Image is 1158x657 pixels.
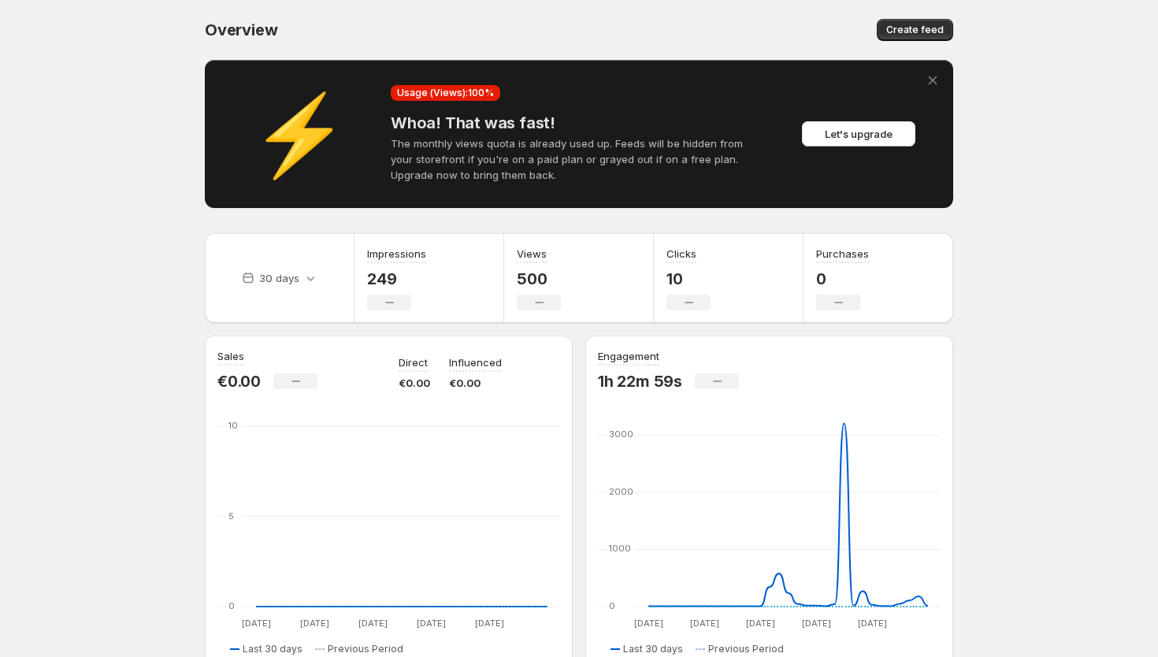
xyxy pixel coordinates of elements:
[816,246,869,262] h3: Purchases
[609,486,633,497] text: 2000
[399,375,430,391] p: €0.00
[228,600,235,611] text: 0
[858,618,887,629] text: [DATE]
[598,372,682,391] p: 1h 22m 59s
[228,420,238,431] text: 10
[708,643,784,655] span: Previous Period
[666,269,711,288] p: 10
[825,126,893,142] span: Let's upgrade
[666,246,696,262] h3: Clicks
[877,19,953,41] button: Create feed
[367,246,426,262] h3: Impressions
[205,20,277,39] span: Overview
[399,354,428,370] p: Direct
[391,113,767,132] h4: Whoa! That was fast!
[449,354,502,370] p: Influenced
[228,510,234,522] text: 5
[609,543,631,554] text: 1000
[259,270,299,286] p: 30 days
[417,618,446,629] text: [DATE]
[449,375,502,391] p: €0.00
[242,618,271,629] text: [DATE]
[802,618,831,629] text: [DATE]
[634,618,663,629] text: [DATE]
[623,643,683,655] span: Last 30 days
[221,126,378,142] div: ⚡
[609,600,615,611] text: 0
[690,618,719,629] text: [DATE]
[391,135,767,183] p: The monthly views quota is already used up. Feeds will be hidden from your storefront if you're o...
[598,348,659,364] h3: Engagement
[886,24,944,36] span: Create feed
[391,85,500,101] div: Usage (Views): 100 %
[243,643,302,655] span: Last 30 days
[746,618,775,629] text: [DATE]
[609,429,633,440] text: 3000
[802,121,915,147] button: Let's upgrade
[475,618,504,629] text: [DATE]
[300,618,329,629] text: [DATE]
[217,372,261,391] p: €0.00
[517,246,547,262] h3: Views
[816,269,869,288] p: 0
[358,618,388,629] text: [DATE]
[217,348,244,364] h3: Sales
[328,643,403,655] span: Previous Period
[367,269,426,288] p: 249
[517,269,561,288] p: 500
